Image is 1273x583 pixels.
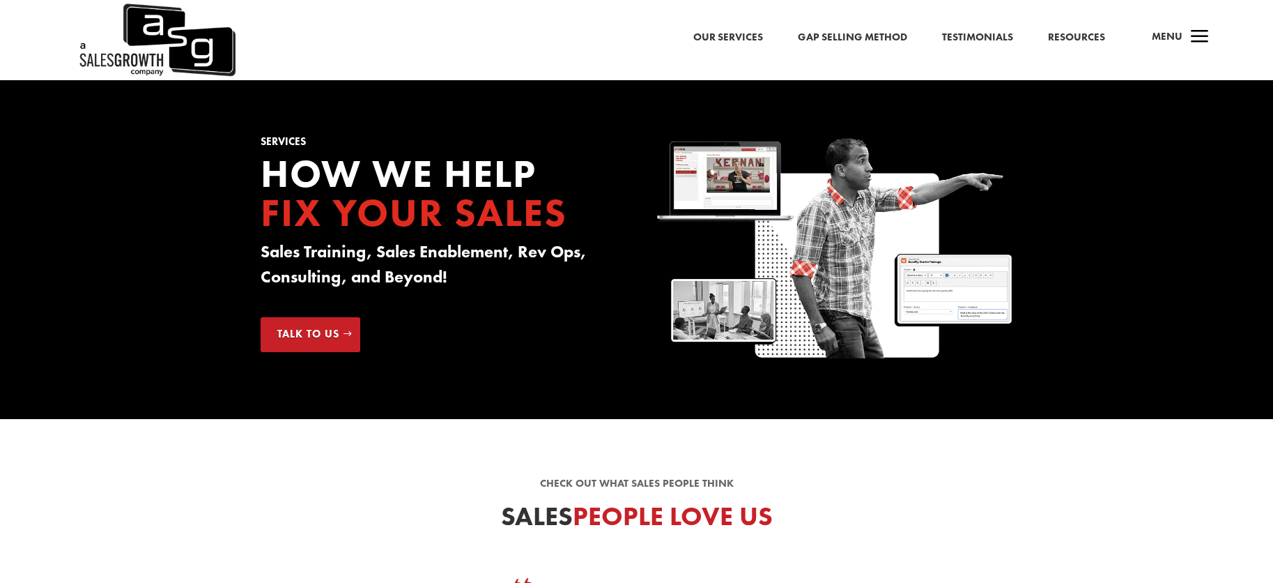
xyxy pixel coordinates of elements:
a: Gap Selling Method [798,29,907,47]
span: Fix your Sales [261,188,567,238]
a: Talk to Us [261,317,360,352]
a: Testimonials [942,29,1013,47]
p: Check out what sales people think [261,476,1013,492]
span: People Love Us [573,499,773,533]
h1: Services [261,137,616,154]
h2: Sales [261,503,1013,537]
span: a [1186,24,1214,52]
a: Our Services [693,29,763,47]
h3: Sales Training, Sales Enablement, Rev Ops, Consulting, and Beyond! [261,239,616,296]
a: Resources [1048,29,1105,47]
span: Menu [1152,29,1182,43]
h2: How we Help [261,154,616,239]
img: Sales Growth Keenan [657,137,1012,363]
